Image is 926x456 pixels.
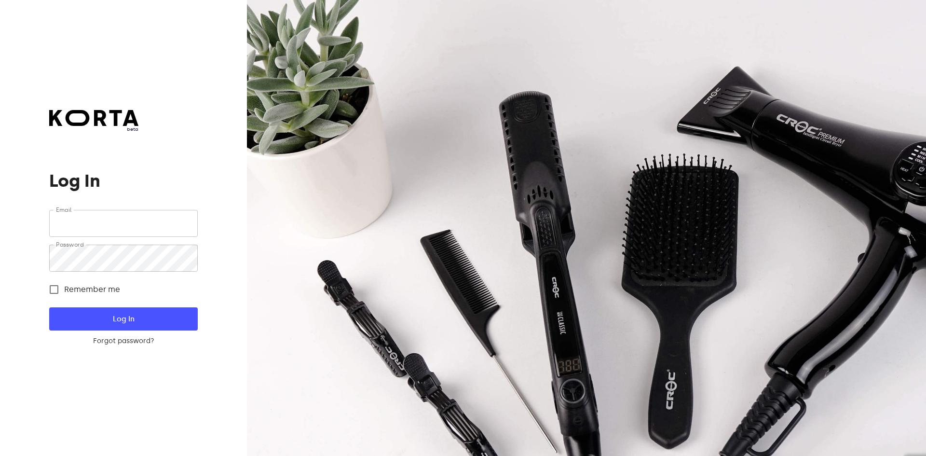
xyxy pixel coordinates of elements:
img: Korta [49,110,138,126]
span: beta [49,126,138,133]
span: Log In [65,313,182,325]
span: Remember me [64,284,120,295]
h1: Log In [49,171,197,191]
button: Log In [49,307,197,331]
a: beta [49,110,138,133]
a: Forgot password? [49,336,197,346]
